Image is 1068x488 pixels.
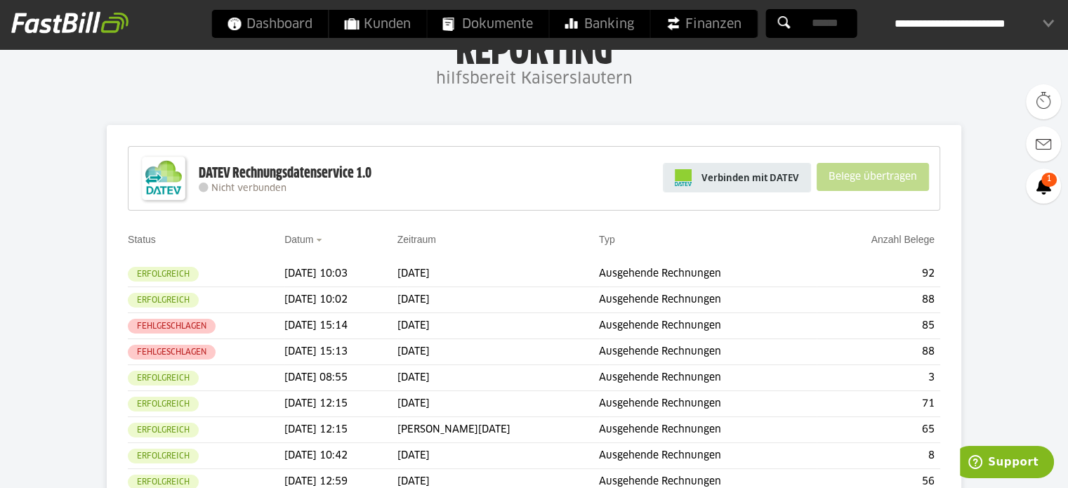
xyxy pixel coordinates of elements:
[650,10,757,38] a: Finanzen
[599,234,615,245] a: Typ
[397,234,436,245] a: Zeitraum
[284,365,397,391] td: [DATE] 08:55
[397,417,599,443] td: [PERSON_NAME][DATE]
[211,184,286,193] span: Nicht verbunden
[397,391,599,417] td: [DATE]
[817,163,929,191] sl-button: Belege übertragen
[397,365,599,391] td: [DATE]
[329,10,426,38] a: Kunden
[817,365,940,391] td: 3
[599,417,817,443] td: Ausgehende Rechnungen
[284,287,397,313] td: [DATE] 10:02
[817,287,940,313] td: 88
[817,417,940,443] td: 65
[663,163,811,192] a: Verbinden mit DATEV
[397,287,599,313] td: [DATE]
[136,150,192,206] img: DATEV-Datenservice Logo
[666,10,741,38] span: Finanzen
[397,339,599,365] td: [DATE]
[128,293,199,308] sl-badge: Erfolgreich
[344,10,411,38] span: Kunden
[284,417,397,443] td: [DATE] 12:15
[11,11,128,34] img: fastbill_logo_white.png
[397,313,599,339] td: [DATE]
[817,443,940,469] td: 8
[960,446,1054,481] iframe: Öffnet ein Widget, in dem Sie weitere Informationen finden
[211,10,328,38] a: Dashboard
[565,10,634,38] span: Banking
[599,287,817,313] td: Ausgehende Rechnungen
[599,313,817,339] td: Ausgehende Rechnungen
[128,345,216,360] sl-badge: Fehlgeschlagen
[549,10,650,38] a: Banking
[316,239,325,242] img: sort_desc.gif
[599,365,817,391] td: Ausgehende Rechnungen
[128,449,199,463] sl-badge: Erfolgreich
[817,261,940,287] td: 92
[817,313,940,339] td: 85
[284,313,397,339] td: [DATE] 15:14
[817,391,940,417] td: 71
[397,261,599,287] td: [DATE]
[128,371,199,385] sl-badge: Erfolgreich
[128,319,216,334] sl-badge: Fehlgeschlagen
[199,164,371,183] div: DATEV Rechnungsdatenservice 1.0
[1041,173,1057,187] span: 1
[442,10,533,38] span: Dokumente
[128,423,199,437] sl-badge: Erfolgreich
[427,10,548,38] a: Dokumente
[1026,169,1061,204] a: 1
[284,261,397,287] td: [DATE] 10:03
[227,10,312,38] span: Dashboard
[871,234,935,245] a: Anzahl Belege
[599,261,817,287] td: Ausgehende Rechnungen
[397,443,599,469] td: [DATE]
[599,391,817,417] td: Ausgehende Rechnungen
[701,171,799,185] span: Verbinden mit DATEV
[817,339,940,365] td: 88
[284,339,397,365] td: [DATE] 15:13
[284,234,313,245] a: Datum
[675,169,692,186] img: pi-datev-logo-farbig-24.svg
[284,391,397,417] td: [DATE] 12:15
[128,267,199,282] sl-badge: Erfolgreich
[599,339,817,365] td: Ausgehende Rechnungen
[128,234,156,245] a: Status
[599,443,817,469] td: Ausgehende Rechnungen
[128,397,199,411] sl-badge: Erfolgreich
[284,443,397,469] td: [DATE] 10:42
